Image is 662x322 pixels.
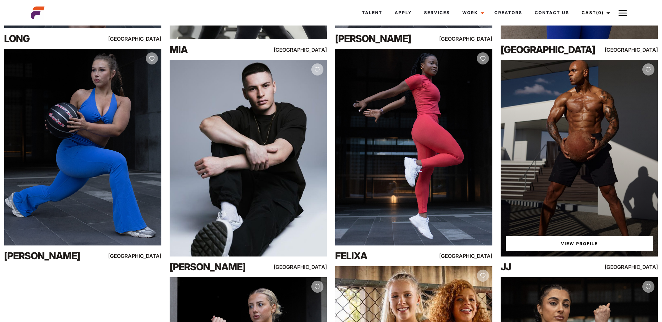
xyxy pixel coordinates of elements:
div: Felixa [335,249,430,263]
a: View JJ'sProfile [506,236,653,251]
div: [GEOGRAPHIC_DATA] [611,263,658,271]
a: Services [418,3,456,22]
div: [GEOGRAPHIC_DATA] [114,252,161,260]
div: [GEOGRAPHIC_DATA] [280,46,327,54]
div: [GEOGRAPHIC_DATA] [445,34,492,43]
a: Creators [488,3,529,22]
img: Burger icon [619,9,627,17]
a: Cast(0) [575,3,614,22]
div: Long [4,32,99,46]
div: Mia [170,43,264,57]
a: Apply [389,3,418,22]
div: [PERSON_NAME] [170,260,264,274]
img: cropped-aefm-brand-fav-22-square.png [31,6,44,20]
a: Talent [356,3,389,22]
div: [GEOGRAPHIC_DATA] [280,263,327,271]
div: JJ [501,260,595,274]
a: Work [456,3,488,22]
div: [GEOGRAPHIC_DATA] [611,46,658,54]
a: Contact Us [529,3,575,22]
span: (0) [596,10,604,15]
div: [GEOGRAPHIC_DATA] [114,34,161,43]
div: [GEOGRAPHIC_DATA] [445,252,492,260]
div: [PERSON_NAME] [4,249,99,263]
div: [GEOGRAPHIC_DATA] [501,43,595,57]
div: [PERSON_NAME] [335,32,430,46]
